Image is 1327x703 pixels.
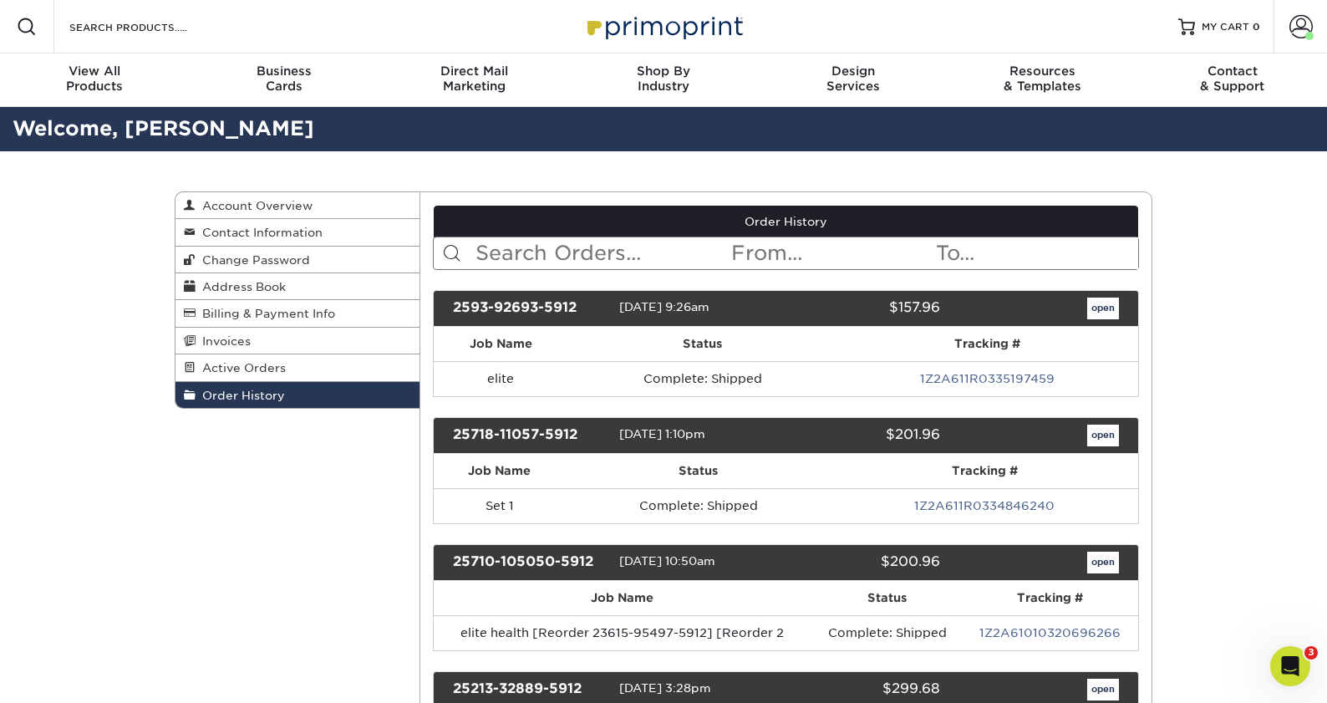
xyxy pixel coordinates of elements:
span: Contact [1137,64,1327,79]
a: 1Z2A611R0335197459 [920,372,1055,385]
a: open [1087,679,1119,700]
div: & Support [1137,64,1327,94]
a: Order History [175,382,419,408]
th: Job Name [434,581,812,615]
a: Shop ByIndustry [569,53,759,107]
a: DesignServices [758,53,948,107]
a: open [1087,552,1119,573]
th: Tracking # [963,581,1138,615]
a: open [1087,298,1119,319]
span: 3 [1304,646,1318,660]
div: $157.96 [773,298,952,319]
div: Services [758,64,948,94]
div: Cards [190,64,379,94]
div: 2593-92693-5912 [440,298,619,319]
span: MY CART [1202,20,1249,34]
a: Contact& Support [1137,53,1327,107]
span: Invoices [196,334,251,348]
div: 25213-32889-5912 [440,679,619,700]
td: Complete: Shipped [568,361,837,396]
span: Resources [948,64,1137,79]
div: Marketing [379,64,569,94]
a: Invoices [175,328,419,354]
span: Order History [196,389,285,402]
div: 25710-105050-5912 [440,552,619,573]
a: 1Z2A611R0334846240 [914,499,1055,512]
a: Resources& Templates [948,53,1137,107]
th: Status [811,581,962,615]
input: To... [934,237,1138,269]
td: Complete: Shipped [811,615,962,650]
th: Tracking # [831,454,1138,488]
span: Billing & Payment Info [196,307,335,320]
span: [DATE] 10:50am [619,554,715,568]
span: 0 [1253,21,1260,33]
span: Business [190,64,379,79]
span: Design [758,64,948,79]
a: Contact Information [175,219,419,246]
th: Tracking # [837,327,1138,361]
th: Job Name [434,327,568,361]
td: elite health [Reorder 23615-95497-5912] [Reorder 2 [434,615,812,650]
span: Shop By [569,64,759,79]
th: Status [566,454,831,488]
th: Status [568,327,837,361]
span: Account Overview [196,199,313,212]
td: Set 1 [434,488,567,523]
a: Billing & Payment Info [175,300,419,327]
a: Order History [434,206,1139,237]
a: Active Orders [175,354,419,381]
span: [DATE] 1:10pm [619,427,705,441]
a: 1Z2A61010320696266 [979,626,1121,639]
span: Active Orders [196,361,286,374]
span: Change Password [196,253,310,267]
td: Complete: Shipped [566,488,831,523]
div: $200.96 [773,552,952,573]
td: elite [434,361,568,396]
iframe: Intercom live chat [1270,646,1310,686]
div: $299.68 [773,679,952,700]
a: Account Overview [175,192,419,219]
span: [DATE] 3:28pm [619,681,711,695]
a: open [1087,425,1119,446]
div: $201.96 [773,425,952,446]
div: & Templates [948,64,1137,94]
span: Direct Mail [379,64,569,79]
a: Change Password [175,247,419,273]
input: SEARCH PRODUCTS..... [68,17,231,37]
a: Direct MailMarketing [379,53,569,107]
div: Industry [569,64,759,94]
input: Search Orders... [474,237,730,269]
input: From... [730,237,933,269]
span: [DATE] 9:26am [619,300,709,313]
div: 25718-11057-5912 [440,425,619,446]
a: Address Book [175,273,419,300]
span: Address Book [196,280,286,293]
span: Contact Information [196,226,323,239]
a: BusinessCards [190,53,379,107]
img: Primoprint [580,8,747,44]
th: Job Name [434,454,567,488]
